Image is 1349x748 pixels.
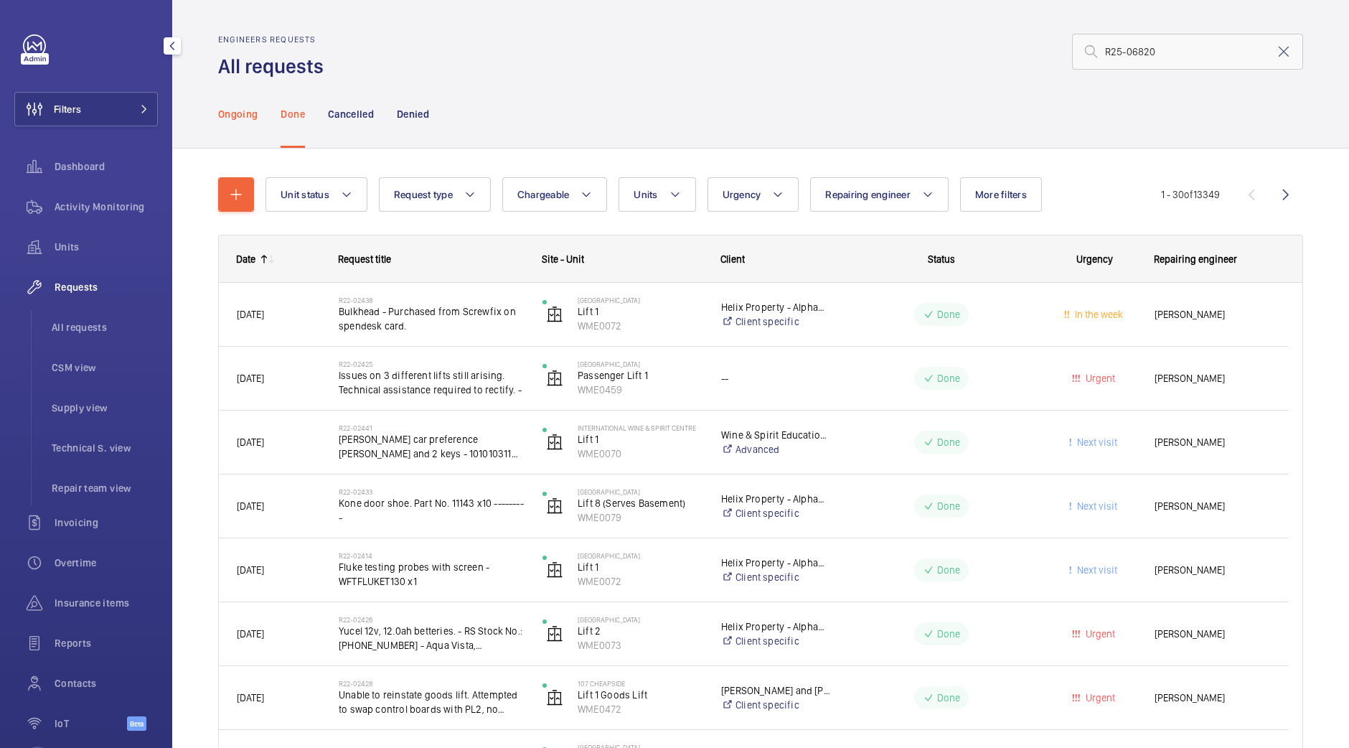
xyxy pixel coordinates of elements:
span: Client [720,253,745,265]
button: Filters [14,92,158,126]
span: [PERSON_NAME] [1155,690,1271,706]
h2: Engineers requests [218,34,332,45]
p: WME0073 [578,638,702,653]
p: Done [937,691,961,705]
p: Done [937,435,961,449]
span: More filters [975,189,1027,200]
p: Lift 1 Goods Lift [578,688,702,702]
h2: R22-02428 [339,679,524,688]
button: More filters [960,177,1042,212]
p: Helix Property - Alphabeta Building [721,556,830,570]
h1: All requests [218,53,332,80]
span: Activity Monitoring [55,200,158,214]
p: Ongoing [218,107,258,121]
span: Technical S. view [52,441,158,455]
p: Lift 1 [578,560,702,574]
span: [PERSON_NAME] [1155,562,1271,579]
span: Contacts [55,676,158,691]
p: [GEOGRAPHIC_DATA] [578,360,702,368]
span: Urgent [1083,692,1115,703]
p: Denied [397,107,429,121]
span: Repairing engineer [825,189,911,200]
span: [PERSON_NAME] [1155,307,1271,323]
span: Repair team view [52,481,158,495]
span: Requests [55,280,158,294]
p: Cancelled [328,107,374,121]
button: Units [619,177,695,212]
span: Issues on 3 different lifts still arising. Technical assistance required to rectify. - [339,368,524,397]
img: elevator.svg [546,306,563,323]
span: Urgency [723,189,761,200]
span: [DATE] [237,309,264,320]
p: WME0072 [578,319,702,333]
span: [DATE] [237,564,264,576]
span: In the week [1072,309,1123,320]
p: WME0079 [578,510,702,525]
h2: R22-02426 [339,615,524,624]
p: Wine & Spirit Education Trust [721,428,830,442]
span: Next visit [1074,500,1117,512]
p: Done [937,499,961,513]
a: Client specific [721,506,830,520]
span: Insurance items [55,596,158,610]
span: Urgent [1083,373,1115,384]
a: Client specific [721,570,830,584]
p: WME0472 [578,702,702,716]
span: Units [55,240,158,254]
span: [PERSON_NAME] [1155,370,1271,387]
a: Client specific [721,698,830,712]
h2: R22-02425 [339,360,524,368]
button: Chargeable [502,177,608,212]
h2: R22-02438 [339,296,524,304]
span: Request title [338,253,391,265]
div: Date [236,253,255,265]
p: Lift 8 (Serves Basement) [578,496,702,510]
p: Helix Property - Alphabeta Building [721,620,830,634]
img: elevator.svg [546,434,563,451]
p: Passenger Lift 1 [578,368,702,383]
p: Lift 1 [578,432,702,447]
a: Client specific [721,314,830,329]
span: Site - Unit [542,253,584,265]
span: Overtime [55,556,158,570]
p: [GEOGRAPHIC_DATA] [578,615,702,624]
p: Done [281,107,304,121]
p: [PERSON_NAME] and [PERSON_NAME] 107 Cheapside [721,683,830,698]
p: Done [937,627,961,641]
p: 107 Cheapside [578,679,702,688]
a: Advanced [721,442,830,457]
button: Unit status [265,177,367,212]
img: elevator.svg [546,625,563,642]
span: Invoicing [55,515,158,530]
span: Beta [127,716,146,731]
span: Reports [55,636,158,650]
span: Chargeable [517,189,570,200]
h2: R22-02433 [339,487,524,496]
p: [GEOGRAPHIC_DATA] [578,296,702,304]
p: Done [937,371,961,385]
span: [DATE] [237,436,264,448]
span: Fluke testing probes with screen - WFTFLUKET130 x1 [339,560,524,589]
p: Done [937,563,961,577]
h2: R22-02441 [339,424,524,432]
span: Next visit [1074,436,1117,448]
span: Yucel 12v, 12.0ah betteries. - RS Stock No.: [PHONE_NUMBER] - Aqua Vista, [PERSON_NAME] Lift 2. [... [339,624,524,653]
span: Kone door shoe. Part No. 11143 x10 --------- [339,496,524,525]
p: Helix Property - Alphabeta Building [721,492,830,506]
span: Dashboard [55,159,158,174]
p: [GEOGRAPHIC_DATA] [578,551,702,560]
h2: R22-02414 [339,551,524,560]
p: WME0459 [578,383,702,397]
span: of [1184,189,1193,200]
span: [PERSON_NAME] car preference [PERSON_NAME] and 2 keys - 101010311 @£636.41 x1 [339,432,524,461]
span: [DATE] [237,373,264,384]
img: elevator.svg [546,497,563,515]
span: [DATE] [237,692,264,703]
span: Status [928,253,955,265]
p: Done [937,307,961,322]
span: Unable to reinstate goods lift. Attempted to swap control boards with PL2, no difference. Technic... [339,688,524,716]
button: Urgency [708,177,799,212]
span: Filters [54,102,81,116]
span: Bulkhead - Purchased from Screwfix on spendesk card. [339,304,524,333]
span: CSM view [52,360,158,375]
